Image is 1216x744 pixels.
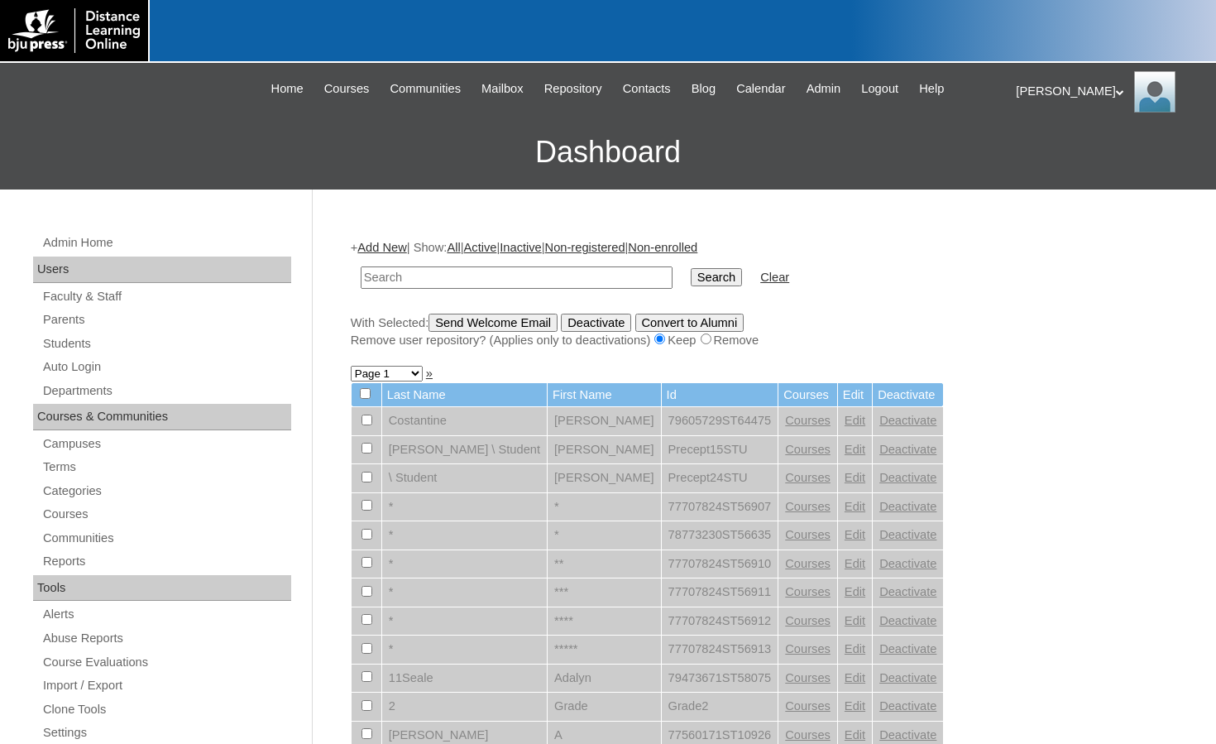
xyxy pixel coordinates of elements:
[879,471,936,484] a: Deactivate
[382,407,547,435] td: Costantine
[879,414,936,427] a: Deactivate
[873,383,943,407] td: Deactivate
[41,504,291,525] a: Courses
[662,436,778,464] td: Precept15STU
[464,241,497,254] a: Active
[381,79,469,98] a: Communities
[662,693,778,721] td: Grade2
[845,471,865,484] a: Edit
[785,528,831,541] a: Courses
[41,699,291,720] a: Clone Tools
[691,268,742,286] input: Search
[879,614,936,627] a: Deactivate
[662,578,778,607] td: 77707824ST56911
[760,271,789,284] a: Clear
[879,443,936,456] a: Deactivate
[481,79,524,98] span: Mailbox
[845,585,865,598] a: Edit
[778,383,837,407] td: Courses
[41,528,291,549] a: Communities
[662,636,778,664] td: 77707824ST56913
[271,79,304,98] span: Home
[785,699,831,713] a: Courses
[785,557,831,570] a: Courses
[1016,71,1199,113] div: [PERSON_NAME]
[382,665,547,693] td: 11Seale
[785,614,831,627] a: Courses
[548,464,661,492] td: [PERSON_NAME]
[662,550,778,578] td: 77707824ST56910
[41,334,291,354] a: Students
[785,471,831,484] a: Courses
[879,699,936,713] a: Deactivate
[548,665,661,693] td: Adalyn
[879,585,936,598] a: Deactivate
[845,443,865,456] a: Edit
[41,628,291,649] a: Abuse Reports
[662,521,778,550] td: 78773230ST56635
[390,79,461,98] span: Communities
[41,233,291,253] a: Admin Home
[41,652,291,673] a: Course Evaluations
[382,693,547,721] td: 2
[41,457,291,478] a: Terms
[8,115,1208,190] h3: Dashboard
[845,642,865,655] a: Edit
[911,79,952,98] a: Help
[785,671,831,684] a: Courses
[426,367,433,380] a: »
[361,266,673,289] input: Search
[41,604,291,625] a: Alerts
[33,257,291,283] div: Users
[736,79,785,98] span: Calendar
[662,383,778,407] td: Id
[351,239,1170,348] div: + | Show: | | | |
[544,79,602,98] span: Repository
[853,79,907,98] a: Logout
[785,585,831,598] a: Courses
[561,314,631,332] input: Deactivate
[33,575,291,602] div: Tools
[861,79,898,98] span: Logout
[662,665,778,693] td: 79473671ST58075
[41,310,291,330] a: Parents
[785,642,831,655] a: Courses
[692,79,716,98] span: Blog
[536,79,610,98] a: Repository
[683,79,724,98] a: Blog
[845,414,865,427] a: Edit
[41,286,291,307] a: Faculty & Staff
[500,241,542,254] a: Inactive
[879,528,936,541] a: Deactivate
[628,241,697,254] a: Non-enrolled
[382,383,547,407] td: Last Name
[548,407,661,435] td: [PERSON_NAME]
[879,642,936,655] a: Deactivate
[845,528,865,541] a: Edit
[635,314,744,332] input: Convert to Alumni
[351,314,1170,349] div: With Selected:
[8,8,140,53] img: logo-white.png
[662,464,778,492] td: Precept24STU
[1134,71,1175,113] img: Melanie Sevilla
[382,436,547,464] td: [PERSON_NAME] \ Student
[41,481,291,502] a: Categories
[316,79,378,98] a: Courses
[879,671,936,684] a: Deactivate
[351,332,1170,349] div: Remove user repository? (Applies only to deactivations) Keep Remove
[845,500,865,513] a: Edit
[662,407,778,435] td: 79605729ST64475
[845,671,865,684] a: Edit
[33,404,291,430] div: Courses & Communities
[785,414,831,427] a: Courses
[382,464,547,492] td: \ Student
[785,728,831,742] a: Courses
[838,383,872,407] td: Edit
[728,79,793,98] a: Calendar
[785,500,831,513] a: Courses
[807,79,841,98] span: Admin
[41,675,291,696] a: Import / Export
[41,381,291,401] a: Departments
[548,383,661,407] td: First Name
[548,436,661,464] td: [PERSON_NAME]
